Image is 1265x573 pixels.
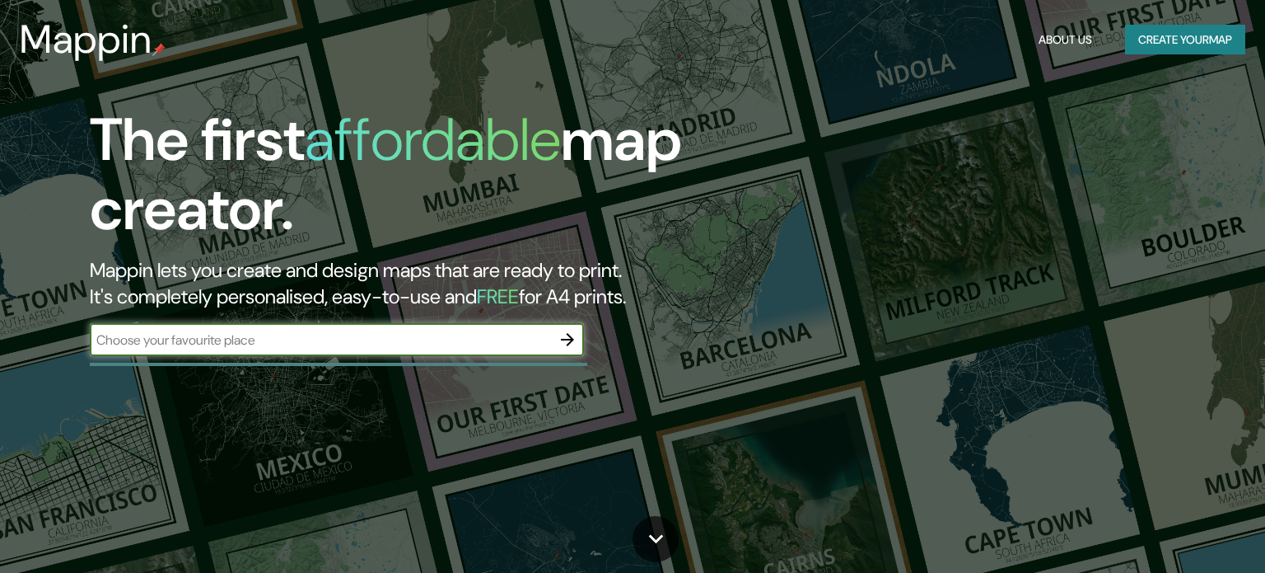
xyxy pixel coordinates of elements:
h5: FREE [477,284,519,309]
button: About Us [1032,25,1099,55]
h1: The first map creator. [90,106,722,257]
h2: Mappin lets you create and design maps that are ready to print. It's completely personalised, eas... [90,257,722,310]
h1: affordable [305,101,561,178]
button: Create yourmap [1125,25,1245,55]
input: Choose your favourite place [90,331,551,350]
h3: Mappin [20,16,152,63]
img: mappin-pin [152,43,166,56]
